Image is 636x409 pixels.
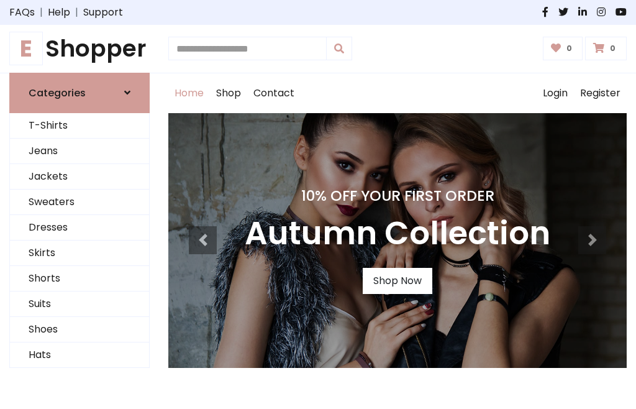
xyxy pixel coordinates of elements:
a: Categories [9,73,150,113]
a: Sweaters [10,190,149,215]
h4: 10% Off Your First Order [245,187,550,204]
a: Jeans [10,139,149,164]
span: 0 [607,43,619,54]
span: | [35,5,48,20]
span: E [9,32,43,65]
a: Contact [247,73,301,113]
a: 0 [543,37,583,60]
a: Login [537,73,574,113]
a: Dresses [10,215,149,241]
a: Register [574,73,627,113]
a: Hats [10,342,149,368]
h6: Categories [29,87,86,99]
a: Help [48,5,70,20]
a: Shoes [10,317,149,342]
a: Home [168,73,210,113]
a: EShopper [9,35,150,63]
a: Suits [10,292,149,317]
a: Jackets [10,164,149,190]
h3: Autumn Collection [245,214,550,253]
span: | [70,5,83,20]
a: Shorts [10,266,149,292]
a: Support [83,5,123,20]
a: T-Shirts [10,113,149,139]
a: Skirts [10,241,149,266]
h1: Shopper [9,35,150,63]
a: Shop [210,73,247,113]
span: 0 [563,43,575,54]
a: 0 [585,37,627,60]
a: FAQs [9,5,35,20]
a: Shop Now [363,268,432,294]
